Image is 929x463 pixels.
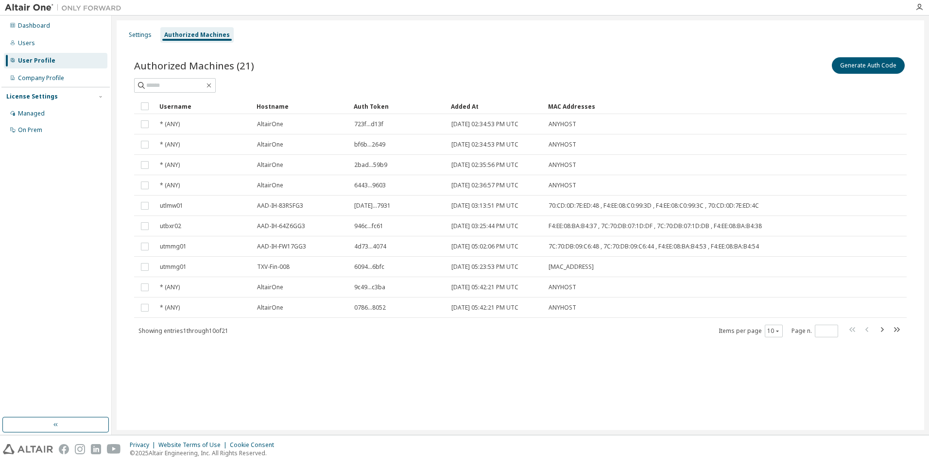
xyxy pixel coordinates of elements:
span: 723f...d13f [354,120,383,128]
div: Auth Token [354,99,443,114]
p: © 2025 Altair Engineering, Inc. All Rights Reserved. [130,449,280,457]
span: AltairOne [257,141,283,149]
div: Authorized Machines [164,31,230,39]
div: On Prem [18,126,42,134]
button: Generate Auth Code [832,57,905,74]
span: ANYHOST [549,141,576,149]
span: [MAC_ADDRESS] [549,263,594,271]
span: ANYHOST [549,283,576,291]
span: 70:CD:0D:7E:ED:48 , F4:EE:08:C0:99:3D , F4:EE:08:C0:99:3C , 70:CD:0D:7E:ED:4C [549,202,759,210]
div: MAC Addresses [548,99,805,114]
span: 4d73...4074 [354,243,386,250]
span: [DATE] 03:13:51 PM UTC [451,202,518,210]
span: [DATE] 05:23:53 PM UTC [451,263,518,271]
span: 946c...fc61 [354,222,383,230]
img: youtube.svg [107,444,121,454]
div: License Settings [6,93,58,100]
span: utbxr02 [160,222,181,230]
span: 9c49...c3ba [354,283,385,291]
img: Altair One [5,3,126,13]
span: [DATE] 03:25:44 PM UTC [451,222,518,230]
span: [DATE] 02:36:57 PM UTC [451,182,518,189]
img: altair_logo.svg [3,444,53,454]
div: Settings [129,31,152,39]
div: Dashboard [18,22,50,30]
span: AltairOne [257,283,283,291]
span: [DATE] 05:42:21 PM UTC [451,283,518,291]
span: * (ANY) [160,120,180,128]
span: AAD-IH-FW17GG3 [257,243,306,250]
div: Website Terms of Use [158,441,230,449]
span: utmmg01 [160,243,187,250]
span: ANYHOST [549,161,576,169]
span: [DATE] 02:34:53 PM UTC [451,141,518,149]
span: ANYHOST [549,304,576,312]
span: 6443...9603 [354,182,386,189]
span: [DATE]...7931 [354,202,391,210]
img: linkedin.svg [91,444,101,454]
div: Company Profile [18,74,64,82]
span: AAD-IH-64Z6GG3 [257,222,305,230]
span: AltairOne [257,120,283,128]
span: Authorized Machines (21) [134,59,254,72]
span: AltairOne [257,304,283,312]
div: User Profile [18,57,55,65]
button: 10 [767,327,780,335]
span: [DATE] 02:35:56 PM UTC [451,161,518,169]
span: 6094...6bfc [354,263,384,271]
span: AAD-IH-83RSFG3 [257,202,303,210]
div: Managed [18,110,45,117]
div: Username [159,99,249,114]
div: Privacy [130,441,158,449]
span: Items per page [719,325,783,337]
span: Page n. [791,325,838,337]
span: * (ANY) [160,182,180,189]
div: Added At [451,99,540,114]
span: AltairOne [257,161,283,169]
span: * (ANY) [160,161,180,169]
span: TXV-Fin-008 [257,263,290,271]
img: instagram.svg [75,444,85,454]
span: utlmw01 [160,202,183,210]
span: 0786...8052 [354,304,386,312]
div: Cookie Consent [230,441,280,449]
span: bf6b...2649 [354,141,385,149]
span: * (ANY) [160,283,180,291]
img: facebook.svg [59,444,69,454]
span: AltairOne [257,182,283,189]
span: utmmg01 [160,263,187,271]
span: [DATE] 05:42:21 PM UTC [451,304,518,312]
span: ANYHOST [549,120,576,128]
span: ANYHOST [549,182,576,189]
span: Showing entries 1 through 10 of 21 [138,327,228,335]
span: F4:EE:08:BA:B4:37 , 7C:70:DB:07:1D:DF , 7C:70:DB:07:1D:DB , F4:EE:08:BA:B4:38 [549,222,762,230]
div: Users [18,39,35,47]
span: 2bad...59b9 [354,161,387,169]
span: * (ANY) [160,304,180,312]
span: 7C:70:DB:09:C6:48 , 7C:70:DB:09:C6:44 , F4:EE:08:BA:B4:53 , F4:EE:08:BA:B4:54 [549,243,759,250]
span: [DATE] 05:02:06 PM UTC [451,243,518,250]
div: Hostname [257,99,346,114]
span: * (ANY) [160,141,180,149]
span: [DATE] 02:34:53 PM UTC [451,120,518,128]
